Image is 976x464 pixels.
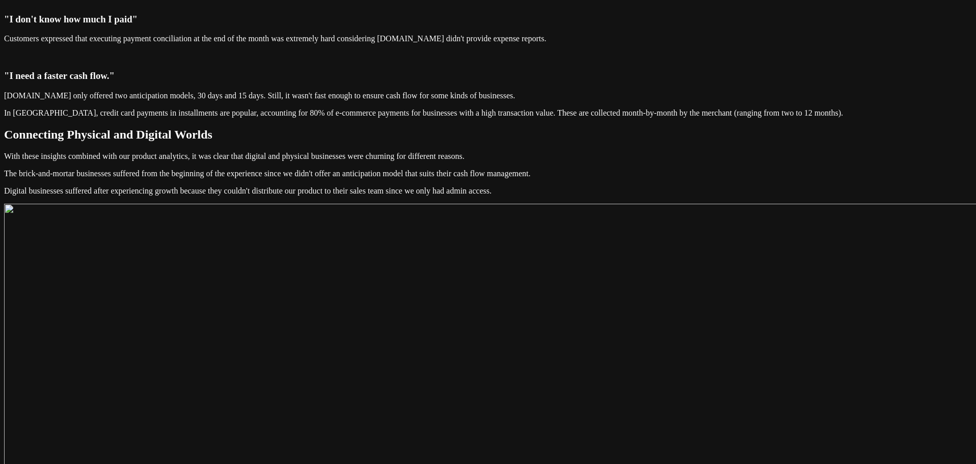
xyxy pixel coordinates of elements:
p: Customers expressed that executing payment conciliation at the end of the month was extremely har... [4,34,972,43]
p: In [GEOGRAPHIC_DATA], credit card payments in installments are popular, accounting for 80% of e-c... [4,108,972,118]
p: [DOMAIN_NAME] only offered two anticipation models, 30 days and 15 days. Still, it wasn't fast en... [4,91,972,100]
p: With these insights combined with our product analytics, it was clear that digital and physical b... [4,152,972,161]
p: Digital businesses suffered after experiencing growth because they couldn't distribute our produc... [4,186,972,196]
h2: Connecting Physical and Digital Worlds [4,128,972,142]
h3: "I don't know how much I paid" [4,14,972,25]
p: The brick-and-mortar businesses suffered from the beginning of the experience since we didn't off... [4,169,972,178]
h3: "I need a faster cash flow." [4,70,972,81]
